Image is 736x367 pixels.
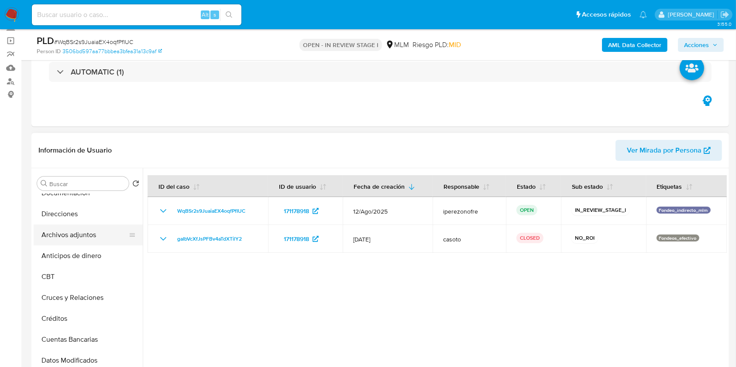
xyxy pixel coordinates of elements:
[32,9,241,20] input: Buscar usuario o caso...
[62,48,162,55] a: 3506bd597aa77bbbea3bfea31a13c9af
[54,37,133,46] span: # WqBSr2s9JuaiaEX4oqfPfIUC
[37,48,61,55] b: Person ID
[668,10,717,19] p: ivonne.perezonofre@mercadolibre.com.mx
[41,180,48,187] button: Buscar
[220,9,238,21] button: search-icon
[49,62,712,82] div: AUTOMATIC (1)
[34,308,143,329] button: Créditos
[449,40,461,50] span: MID
[38,146,112,155] h1: Información de Usuario
[132,180,139,190] button: Volver al orden por defecto
[684,38,709,52] span: Acciones
[37,34,54,48] b: PLD
[213,10,216,19] span: s
[608,38,661,52] b: AML Data Collector
[202,10,209,19] span: Alt
[34,287,143,308] button: Cruces y Relaciones
[627,140,702,161] span: Ver Mirada por Persona
[34,204,143,224] button: Direcciones
[71,67,124,77] h3: AUTOMATIC (1)
[34,245,143,266] button: Anticipos de dinero
[717,20,732,27] span: 3.155.0
[34,224,136,245] button: Archivos adjuntos
[602,38,667,52] button: AML Data Collector
[640,11,647,18] a: Notificaciones
[678,38,724,52] button: Acciones
[299,39,382,51] p: OPEN - IN REVIEW STAGE I
[616,140,722,161] button: Ver Mirada por Persona
[49,180,125,188] input: Buscar
[720,10,729,19] a: Salir
[413,40,461,50] span: Riesgo PLD:
[34,266,143,287] button: CBT
[385,40,409,50] div: MLM
[34,329,143,350] button: Cuentas Bancarias
[582,10,631,19] span: Accesos rápidos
